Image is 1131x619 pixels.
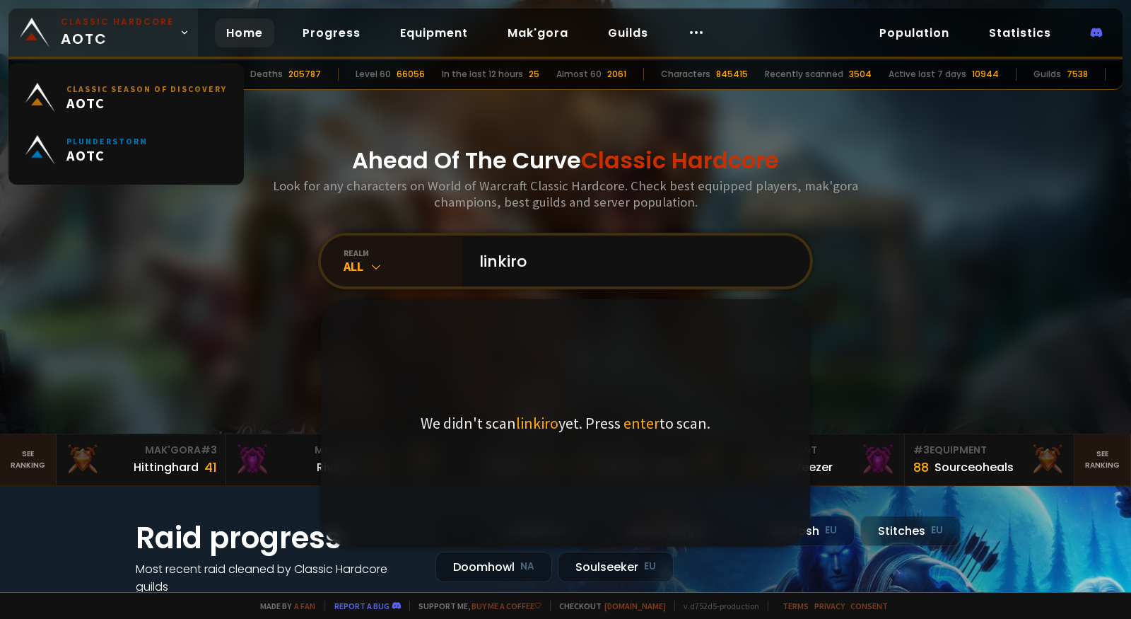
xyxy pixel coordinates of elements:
span: Made by [252,601,315,611]
a: Seeranking [1074,434,1131,485]
a: [DOMAIN_NAME] [604,601,666,611]
div: Level 60 [356,68,391,81]
div: In the last 12 hours [442,68,523,81]
a: Buy me a coffee [471,601,541,611]
span: AOTC [66,146,148,164]
div: Recently scanned [765,68,843,81]
a: #3Equipment88Sourceoheals [905,434,1074,485]
span: # 3 [913,443,930,457]
span: # 3 [201,443,217,457]
h1: Ahead Of The Curve [352,144,779,178]
div: Mak'Gora [65,443,217,458]
a: Privacy [814,601,845,611]
span: Support me, [409,601,541,611]
a: Mak'Gora#2Rivench100 [226,434,396,485]
span: AOTC [61,16,174,50]
p: We didn't scan yet. Press to scan. [421,413,710,433]
div: 7538 [1067,68,1088,81]
a: Classic HardcoreAOTC [8,8,198,57]
span: enter [623,413,660,433]
div: 41 [204,458,217,477]
div: Deaths [250,68,283,81]
div: Doomhowl [435,552,552,582]
div: Stitches [860,516,961,546]
small: Classic Season of Discovery [66,83,227,94]
span: v. d752d5 - production [674,601,759,611]
div: Equipment [913,443,1065,458]
div: realm [344,248,462,258]
div: 3504 [849,68,872,81]
small: Plunderstorm [66,136,148,146]
small: EU [825,523,837,538]
div: Almost 60 [556,68,602,81]
div: 205787 [288,68,321,81]
h1: Raid progress [136,516,418,560]
h3: Look for any characters on World of Warcraft Classic Hardcore. Check best equipped players, mak'g... [267,178,864,210]
a: PlunderstormAOTC [17,124,235,176]
span: AOTC [66,94,227,112]
div: 88 [913,458,929,477]
div: Equipment [744,443,896,458]
a: Population [868,18,961,47]
div: Soulseeker [558,552,674,582]
div: Mak'Gora [235,443,387,458]
div: 845415 [716,68,748,81]
small: EU [931,523,943,538]
h4: Most recent raid cleaned by Classic Hardcore guilds [136,560,418,596]
small: Classic Hardcore [61,16,174,28]
a: a fan [294,601,315,611]
a: #2Equipment88Notafreezer [735,434,905,485]
small: NA [520,560,534,574]
span: Checkout [550,601,666,611]
div: 10944 [972,68,999,81]
a: Equipment [389,18,479,47]
a: Mak'Gora#3Hittinghard41 [57,434,226,485]
a: Statistics [978,18,1062,47]
a: Consent [850,601,888,611]
small: EU [644,560,656,574]
span: Classic Hardcore [581,144,779,176]
div: 2061 [607,68,626,81]
div: Active last 7 days [889,68,966,81]
a: Terms [783,601,809,611]
div: Guilds [1033,68,1061,81]
a: Report a bug [334,601,389,611]
input: Search a character... [471,236,793,287]
a: Classic Season of DiscoveryAOTC [17,71,235,124]
a: Mak'gora [496,18,580,47]
div: Hittinghard [134,458,199,476]
span: linkiro [516,413,558,433]
div: All [344,258,462,274]
div: 25 [529,68,539,81]
div: Characters [661,68,710,81]
div: Sourceoheals [934,458,1014,476]
a: Guilds [597,18,660,47]
div: 66056 [397,68,425,81]
a: Progress [291,18,372,47]
a: Home [215,18,274,47]
div: Rivench [317,458,361,476]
